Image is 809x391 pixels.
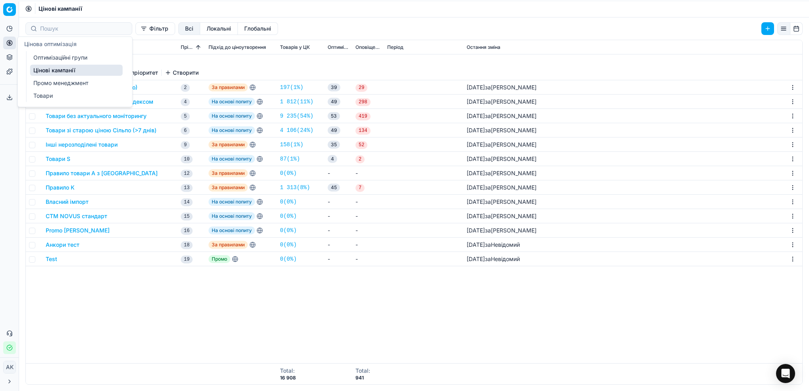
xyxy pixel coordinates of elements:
[352,252,384,266] td: -
[209,44,266,50] span: Підхід до ціноутворення
[280,255,297,263] a: 0(0%)
[30,77,123,89] a: Промо менеджмент
[280,44,310,50] span: Товарів у ЦК
[355,98,371,106] span: 298
[328,155,337,163] span: 4
[46,198,89,206] button: Власний імпорт
[355,141,367,149] span: 52
[467,226,537,234] div: за [PERSON_NAME]
[181,227,193,235] span: 16
[280,83,303,91] a: 197(1%)
[324,223,352,238] td: -
[200,22,238,35] button: local
[355,112,371,120] span: 419
[467,127,485,134] span: [DATE]
[355,127,371,135] span: 134
[39,5,82,13] nav: breadcrumb
[39,5,82,13] span: Цінові кампанії
[209,126,255,134] span: На основі попиту
[280,141,303,149] a: 158(1%)
[30,52,123,63] a: Оптимізаційні групи
[355,44,381,50] span: Оповіщення
[352,166,384,180] td: -
[467,241,485,248] span: [DATE]
[467,198,485,205] span: [DATE]
[280,226,297,234] a: 0(0%)
[467,170,485,176] span: [DATE]
[209,255,230,263] span: Промо
[324,252,352,266] td: -
[46,169,158,177] button: Правило товари А з [GEOGRAPHIC_DATA]
[209,112,255,120] span: На основі попиту
[181,98,190,106] span: 4
[181,256,193,263] span: 19
[280,155,300,163] a: 87(1%)
[181,141,190,149] span: 9
[328,126,340,134] span: 49
[46,241,79,249] button: Анкори тест
[3,361,16,374] button: AK
[194,43,202,51] button: Sorted by Пріоритет ascending
[467,112,537,120] div: за [PERSON_NAME]
[280,367,296,375] div: Total :
[328,141,340,149] span: 35
[280,375,296,381] div: 16 908
[280,98,313,106] a: 1 812(11%)
[209,98,255,106] span: На основі попиту
[209,184,248,192] span: За правилами
[209,226,255,234] span: На основі попиту
[181,184,193,192] span: 13
[181,155,193,163] span: 10
[209,169,248,177] span: За правилами
[280,126,313,134] a: 4 106(24%)
[181,127,190,135] span: 6
[467,184,485,191] span: [DATE]
[46,184,75,192] button: Правило K
[40,25,127,33] input: Пошук
[355,367,370,375] div: Total :
[280,184,310,192] a: 1 313(8%)
[352,195,384,209] td: -
[467,141,485,148] span: [DATE]
[387,44,404,50] span: Період
[467,98,537,106] div: за [PERSON_NAME]
[209,83,248,91] span: За правилами
[467,256,485,262] span: [DATE]
[238,22,278,35] button: global
[181,170,193,178] span: 12
[46,212,107,220] button: СТМ NOVUS стандарт
[467,184,537,192] div: за [PERSON_NAME]
[135,22,175,35] button: Фільтр
[355,155,365,163] span: 2
[181,44,194,50] span: Пріоритет
[181,84,190,92] span: 2
[467,212,537,220] div: за [PERSON_NAME]
[355,84,367,92] span: 29
[280,212,297,220] a: 0(0%)
[355,184,365,192] span: 7
[209,141,248,149] span: За правилами
[467,155,537,163] div: за [PERSON_NAME]
[324,166,352,180] td: -
[181,198,193,206] span: 14
[209,241,248,249] span: За правилами
[467,98,485,105] span: [DATE]
[467,126,537,134] div: за [PERSON_NAME]
[328,184,340,192] span: 45
[467,227,485,234] span: [DATE]
[352,223,384,238] td: -
[181,112,190,120] span: 5
[328,98,340,106] span: 49
[209,212,255,220] span: На основі попиту
[324,238,352,252] td: -
[467,213,485,219] span: [DATE]
[46,255,57,263] button: Test
[467,198,537,206] div: за [PERSON_NAME]
[46,112,147,120] button: Товари без актуального моніторингу
[467,44,500,50] span: Остання зміна
[46,226,110,234] button: Promo [PERSON_NAME]
[328,83,340,91] span: 39
[776,364,795,383] div: Open Intercom Messenger
[280,169,297,177] a: 0(0%)
[30,90,123,101] a: Товари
